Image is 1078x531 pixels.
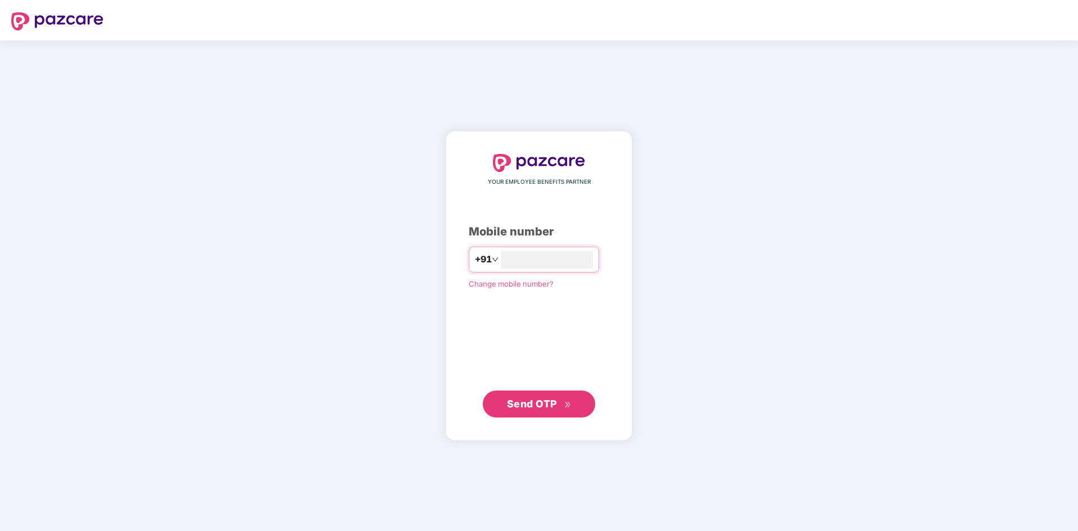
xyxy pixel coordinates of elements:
[564,401,572,409] span: double-right
[11,12,103,30] img: logo
[492,256,499,263] span: down
[475,252,492,266] span: +91
[488,178,591,187] span: YOUR EMPLOYEE BENEFITS PARTNER
[483,391,595,417] button: Send OTPdouble-right
[469,279,554,288] a: Change mobile number?
[507,398,557,410] span: Send OTP
[493,154,585,172] img: logo
[469,223,609,240] div: Mobile number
